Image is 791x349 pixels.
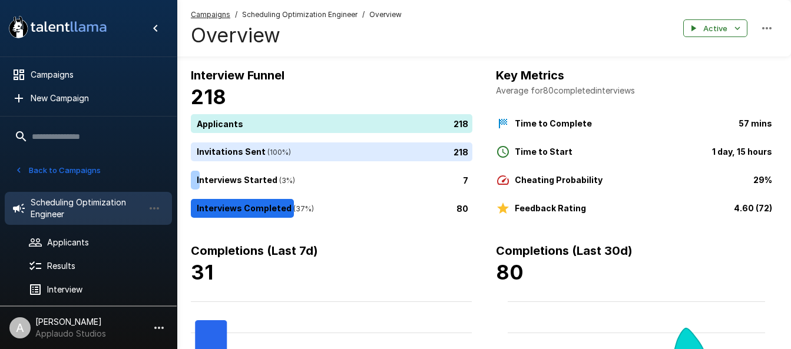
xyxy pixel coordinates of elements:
[235,9,237,21] span: /
[753,175,772,185] b: 29%
[683,19,747,38] button: Active
[496,244,633,258] b: Completions (Last 30d)
[496,85,777,97] p: Average for 80 completed interviews
[739,118,772,128] b: 57 mins
[191,85,226,109] b: 218
[454,145,468,158] p: 218
[515,175,603,185] b: Cheating Probability
[191,23,402,48] h4: Overview
[734,203,772,213] b: 4.60 (72)
[456,202,468,214] p: 80
[191,68,284,82] b: Interview Funnel
[463,174,468,186] p: 7
[515,147,572,157] b: Time to Start
[369,9,402,21] span: Overview
[454,117,468,129] p: 218
[515,203,586,213] b: Feedback Rating
[242,9,358,21] span: Scheduling Optimization Engineer
[191,244,318,258] b: Completions (Last 7d)
[191,260,213,284] b: 31
[515,118,592,128] b: Time to Complete
[362,9,365,21] span: /
[496,68,564,82] b: Key Metrics
[496,260,524,284] b: 80
[191,10,230,19] u: Campaigns
[712,147,772,157] b: 1 day, 15 hours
